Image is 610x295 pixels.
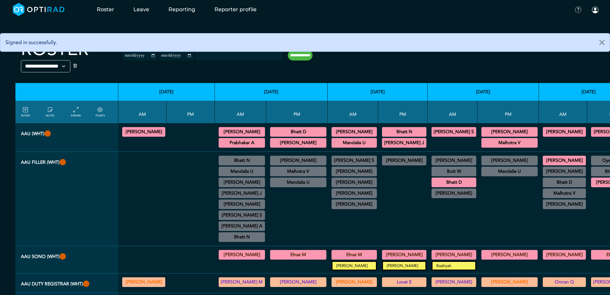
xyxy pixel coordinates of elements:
[220,278,264,286] summary: [PERSON_NAME] M
[215,83,328,101] th: [DATE]
[123,278,164,286] summary: [PERSON_NAME]
[332,128,376,136] summary: [PERSON_NAME]
[167,101,215,123] th: PM
[219,221,265,231] div: General CT/CT Gastrointestinal/MRI Gastrointestinal/General MRI/General XR 10:30 - 12:00
[478,101,539,123] th: PM
[432,250,476,260] div: General US 08:30 - 13:00
[481,156,538,165] div: General CT/General MRI/General XR 13:00 - 15:00
[15,273,118,293] th: AAU Duty Registrar (WHT)
[432,278,475,286] summary: [PERSON_NAME]
[271,168,325,175] summary: Malhotra V
[332,277,377,287] div: Various levels of experience 08:30 - 13:30
[432,179,475,186] summary: Bhatt D
[270,250,326,260] div: General US 13:30 - 18:30
[544,251,585,259] summary: [PERSON_NAME]
[219,167,265,176] div: US Diagnostic MSK/US Interventional MSK/US General Adult 09:00 - 12:00
[332,189,376,197] summary: [PERSON_NAME]
[481,138,538,148] div: CT Trauma & Urgent/MRI Trauma & Urgent 13:30 - 18:30
[219,138,265,148] div: CT Trauma & Urgent/MRI Trauma & Urgent 08:30 - 13:30
[432,189,476,198] div: Off Site 08:30 - 13:30
[271,139,325,147] summary: [PERSON_NAME]
[219,189,265,198] div: General CT/General MRI/General XR 09:30 - 11:30
[382,138,426,148] div: CT Trauma & Urgent/MRI Trauma & Urgent 13:30 - 18:30
[21,106,30,118] a: FILTERS
[71,106,81,118] a: collapse/expand entries
[543,199,586,209] div: General CT/General MRI/General XR 10:30 - 12:00
[219,277,265,287] div: Various levels of experience 08:30 - 13:30
[432,167,476,176] div: General CT/General MRI/General XR 08:00 - 13:00
[539,101,587,123] th: AM
[220,233,264,241] summary: Bhatt N
[383,128,425,136] summary: Bhatt N
[220,168,264,175] summary: Mandalia U
[220,200,264,208] summary: [PERSON_NAME]
[332,251,376,259] summary: Elnaz M
[544,128,585,136] summary: [PERSON_NAME]
[383,278,425,286] summary: Lovat E
[122,277,165,287] div: Various levels of experience 08:30 - 13:30
[332,250,377,260] div: General US 08:30 - 13:00
[270,277,326,287] div: Exact role to be defined 13:30 - 18:30
[382,250,426,260] div: General US 13:30 - 18:30
[382,277,426,287] div: Exact role to be defined 13:30 - 18:30
[270,138,326,148] div: CT Trauma & Urgent/MRI Trauma & Urgent 13:30 - 18:30
[332,156,377,165] div: Breast 08:00 - 11:00
[432,128,475,136] summary: [PERSON_NAME] S
[332,127,377,137] div: CT Trauma & Urgent/MRI Trauma & Urgent 08:30 - 13:30
[122,127,165,137] div: CT Trauma & Urgent/MRI Trauma & Urgent 08:30 - 15:30
[332,168,376,175] summary: [PERSON_NAME]
[332,138,377,148] div: CT Trauma & Urgent/MRI Trauma & Urgent 08:30 - 13:30
[382,127,426,137] div: CT Trauma & Urgent/MRI Trauma & Urgent 13:30 - 18:30
[271,179,325,186] summary: Mandalia U
[481,277,538,287] div: Exact role to be defined 13:30 - 18:30
[332,189,377,198] div: General CT/General MRI/General XR 10:00 - 12:30
[15,246,118,273] th: AAU Sono (WHT)
[432,262,475,270] small: Badriyah
[270,127,326,137] div: CT Trauma & Urgent/MRI Trauma & Urgent 13:30 - 18:30
[220,157,264,164] summary: Bhatt N
[271,251,325,259] summary: Elnaz M
[220,189,264,197] summary: [PERSON_NAME] J
[271,157,325,164] summary: [PERSON_NAME]
[219,199,265,209] div: CT Neuro/CT Head & Neck/MRI Neuro/MRI Head & Neck/XR Head & Neck 09:30 - 14:00
[432,157,475,164] summary: [PERSON_NAME]
[220,211,264,219] summary: [PERSON_NAME] S
[332,199,377,209] div: ImE Lead till 1/4/2026 11:30 - 15:30
[482,157,537,164] summary: [PERSON_NAME]
[543,167,586,176] div: CT Trauma & Urgent/MRI Trauma & Urgent 08:30 - 13:30
[220,139,264,147] summary: Prabhakar A
[332,139,376,147] summary: Mandalia U
[544,168,585,175] summary: [PERSON_NAME]
[332,262,376,270] small: [PERSON_NAME]
[332,179,376,186] summary: [PERSON_NAME]
[428,83,539,101] th: [DATE]
[220,128,264,136] summary: [PERSON_NAME]
[482,128,537,136] summary: [PERSON_NAME]
[219,127,265,137] div: CT Trauma & Urgent/MRI Trauma & Urgent 08:30 - 13:30
[543,277,586,287] div: Various levels of experience 08:30 - 13:30
[432,168,475,175] summary: Butt W
[481,167,538,176] div: CT Trauma & Urgent/MRI Trauma & Urgent 13:30 - 18:30
[220,251,264,259] summary: [PERSON_NAME]
[220,179,264,186] summary: [PERSON_NAME]
[220,222,264,230] summary: [PERSON_NAME] A
[481,127,538,137] div: CT Trauma & Urgent/MRI Trauma & Urgent 13:30 - 18:30
[13,3,65,16] img: brand-opti-rad-logos-blue-and-white-d2f68631ba2948856bd03f2d395fb146ddc8fb01b4b6e9315ea85fa773367...
[270,156,326,165] div: CD role 13:30 - 15:30
[332,200,376,208] summary: [PERSON_NAME]
[432,178,476,187] div: CT Trauma & Urgent/MRI Trauma & Urgent 08:30 - 13:30
[383,139,425,147] summary: [PERSON_NAME] J
[96,106,105,118] a: collapse/expand expected points
[328,83,428,101] th: [DATE]
[332,167,377,176] div: General CT/General MRI/General XR 08:30 - 12:30
[382,156,426,165] div: General CT/General MRI/General XR 13:30 - 18:30
[219,250,265,260] div: General US 08:30 - 13:00
[544,200,585,208] summary: [PERSON_NAME]
[544,157,585,164] summary: [PERSON_NAME]
[378,101,428,123] th: PM
[219,178,265,187] div: US Head & Neck/US Interventional H&N 09:15 - 12:15
[270,167,326,176] div: CT Trauma & Urgent/MRI Trauma & Urgent 13:30 - 18:30
[332,157,376,164] summary: [PERSON_NAME] S
[432,189,475,197] summary: [PERSON_NAME]
[383,262,425,270] small: [PERSON_NAME]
